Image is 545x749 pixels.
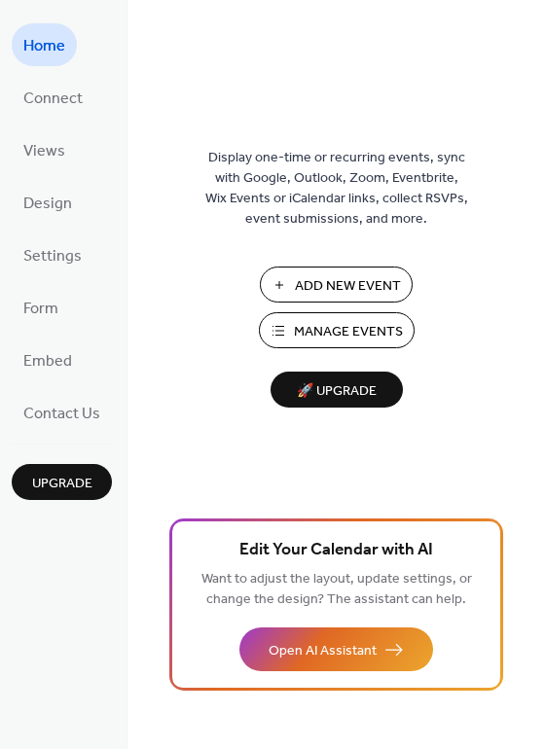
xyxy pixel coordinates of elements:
span: Add New Event [295,276,401,297]
button: Manage Events [259,312,415,348]
a: Views [12,128,77,171]
span: Upgrade [32,474,92,494]
span: 🚀 Upgrade [282,378,391,405]
a: Settings [12,233,93,276]
span: Views [23,136,65,167]
span: Settings [23,241,82,272]
span: Edit Your Calendar with AI [239,537,433,564]
a: Design [12,181,84,224]
a: Embed [12,339,84,381]
span: Display one-time or recurring events, sync with Google, Outlook, Zoom, Eventbrite, Wix Events or ... [205,148,468,230]
a: Connect [12,76,94,119]
span: Form [23,294,58,325]
button: Add New Event [260,267,413,303]
a: Home [12,23,77,66]
span: Contact Us [23,399,100,430]
button: 🚀 Upgrade [271,372,403,408]
button: Open AI Assistant [239,627,433,671]
span: Embed [23,346,72,377]
span: Connect [23,84,83,115]
span: Home [23,31,65,62]
button: Upgrade [12,464,112,500]
a: Contact Us [12,391,112,434]
span: Open AI Assistant [269,641,377,661]
span: Want to adjust the layout, update settings, or change the design? The assistant can help. [201,566,472,613]
a: Form [12,286,70,329]
span: Manage Events [294,322,403,342]
span: Design [23,189,72,220]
